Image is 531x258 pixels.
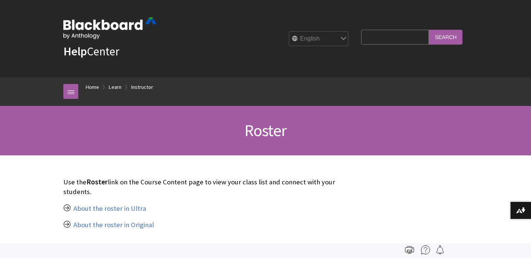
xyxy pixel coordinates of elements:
span: Roster [244,120,287,141]
a: Instructor [131,83,153,92]
img: More help [421,245,430,254]
a: Learn [109,83,121,92]
p: Use the link on the Course Content page to view your class list and connect with your students. [63,177,357,197]
input: Search [429,30,462,44]
select: Site Language Selector [289,32,349,46]
img: Print [405,245,414,254]
img: Blackboard by Anthology [63,17,157,39]
strong: Help [63,44,87,59]
a: Home [86,83,99,92]
span: Roster [86,178,108,186]
img: Follow this page [436,245,445,254]
a: About the roster in Ultra [73,204,146,213]
a: HelpCenter [63,44,119,59]
a: About the roster in Original [73,220,154,229]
